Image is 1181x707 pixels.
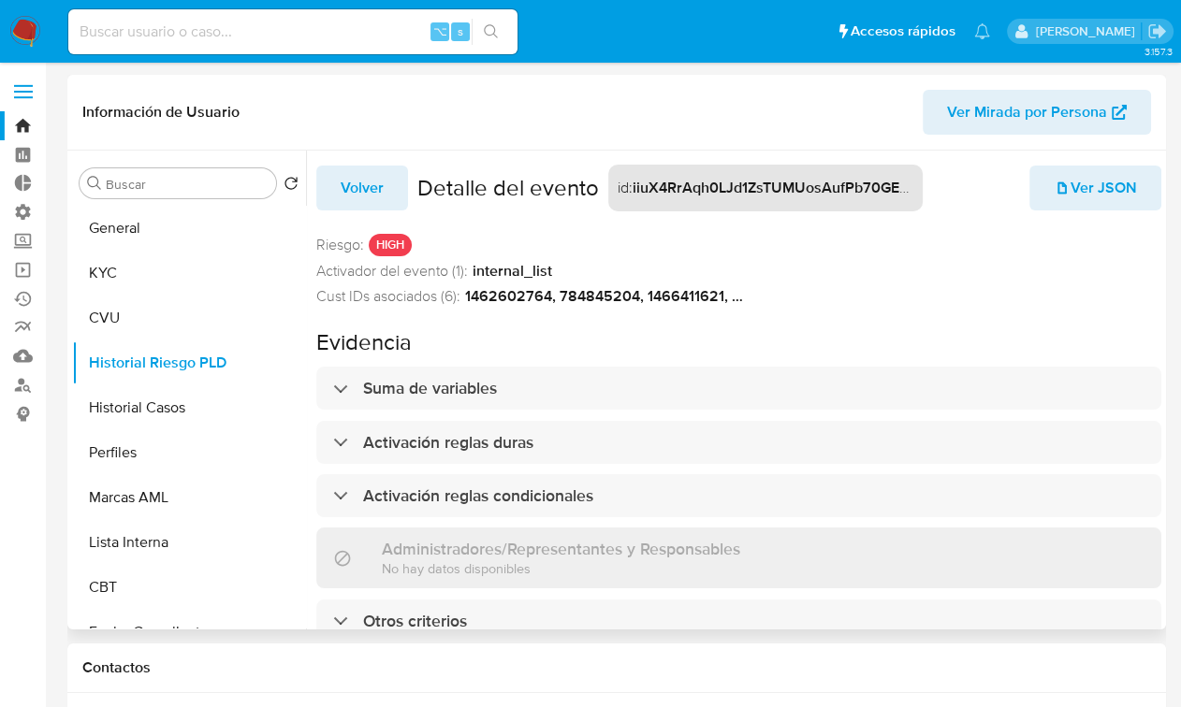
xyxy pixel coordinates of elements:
[974,23,990,39] a: Notificaciones
[82,658,1151,677] h1: Contactos
[87,176,102,191] button: Buscar
[465,286,746,307] strong: 1462602764, 784845204, 1466411621, 1470385376, 1441247475, 1319982216
[1035,22,1141,40] p: federico.luaces@mercadolibre.com
[363,485,593,506] h3: Activación reglas condicionales
[72,340,306,385] button: Historial Riesgo PLD
[72,430,306,475] button: Perfiles
[316,367,1161,410] div: Suma de variables
[363,432,533,453] h3: Activación reglas duras
[72,296,306,340] button: CVU
[316,599,1161,642] div: Otros criterios
[72,610,306,655] button: Fecha Compliant
[341,167,384,209] span: Volver
[82,103,240,122] h1: Información de Usuario
[432,22,446,40] span: ⌥
[369,234,412,256] p: HIGH
[106,176,269,193] input: Buscar
[72,251,306,296] button: KYC
[472,19,510,45] button: search-icon
[72,475,306,520] button: Marcas AML
[1054,167,1137,209] span: Ver JSON
[316,421,1161,464] div: Activación reglas duras
[382,559,740,577] p: No hay datos disponibles
[417,174,599,202] h2: Detalle del evento
[851,22,955,41] span: Accesos rápidos
[363,378,497,398] h3: Suma de variables
[316,166,408,210] button: Volver
[618,178,633,198] span: id :
[316,527,1161,588] div: Administradores/Representantes y ResponsablesNo hay datos disponibles
[458,22,463,40] span: s
[316,286,460,307] span: Cust IDs asociados (6):
[947,90,1107,135] span: Ver Mirada por Persona
[316,235,364,255] span: Riesgo :
[363,611,467,631] h3: Otros criterios
[923,90,1151,135] button: Ver Mirada por Persona
[316,474,1161,517] div: Activación reglas condicionales
[1029,166,1161,210] button: Ver JSON
[316,328,1161,356] h2: Evidencia
[72,565,306,610] button: CBT
[72,520,306,565] button: Lista Interna
[72,206,306,251] button: General
[473,261,552,281] strong: internal_list
[72,385,306,430] button: Historial Casos
[68,20,518,44] input: Buscar usuario o caso...
[382,539,740,559] h3: Administradores/Representantes y Responsables
[316,261,468,281] span: Activador del evento (1):
[284,176,299,196] button: Volver al orden por defecto
[1147,22,1167,41] a: Salir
